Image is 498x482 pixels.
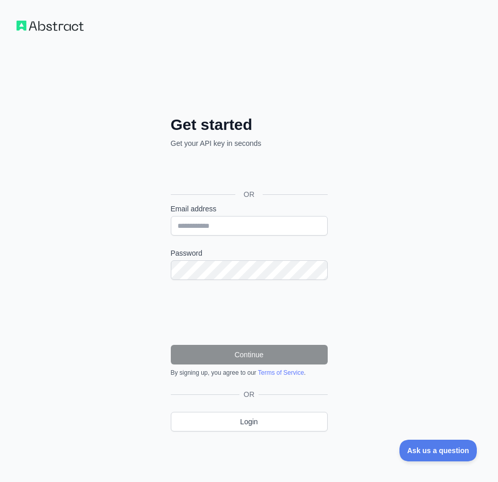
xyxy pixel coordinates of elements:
label: Password [171,248,328,258]
span: OR [239,389,259,400]
iframe: Sign in with Google Button [166,160,331,182]
a: Terms of Service [258,369,304,376]
iframe: Toggle Customer Support [399,440,477,461]
iframe: reCAPTCHA [171,292,328,333]
a: Login [171,412,328,431]
h2: Get started [171,115,328,134]
p: Get your API key in seconds [171,138,328,148]
img: Workflow [17,21,84,31]
span: OR [235,189,263,200]
label: Email address [171,204,328,214]
button: Continue [171,345,328,364]
div: By signing up, you agree to our . [171,369,328,377]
